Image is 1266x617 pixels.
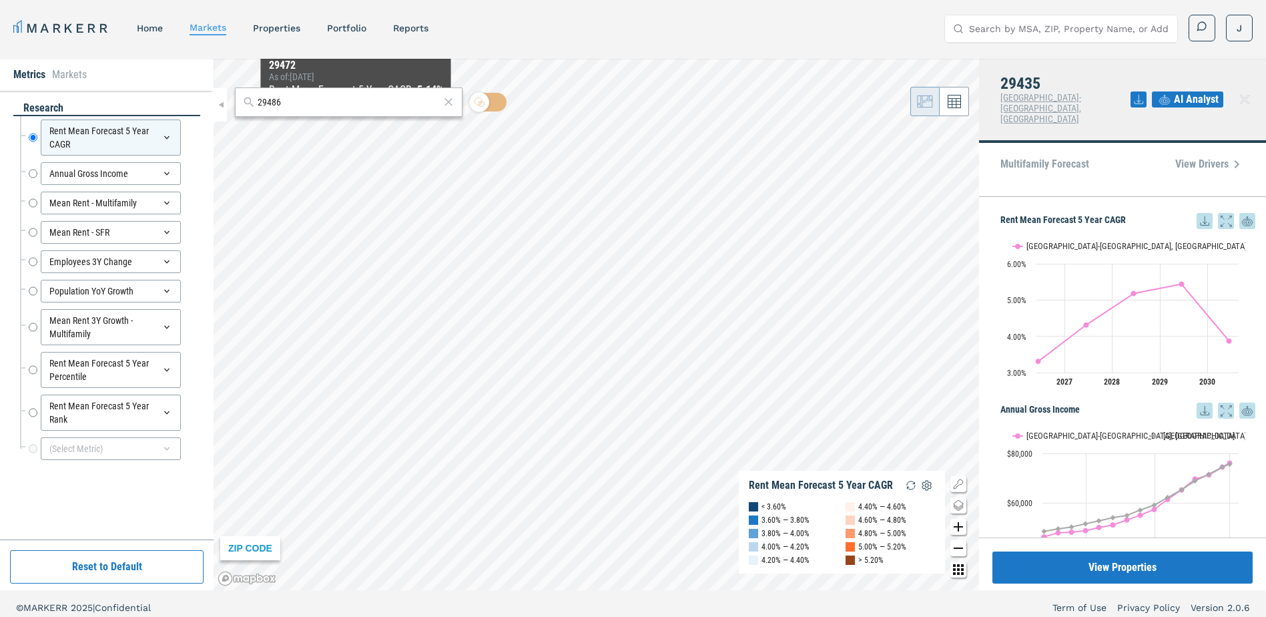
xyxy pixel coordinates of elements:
[1007,499,1032,508] text: $60,000
[1026,431,1247,441] text: [GEOGRAPHIC_DATA]-[GEOGRAPHIC_DATA], [GEOGRAPHIC_DATA]
[1007,260,1026,269] text: 6.00%
[950,519,966,535] button: Zoom in map button
[950,497,966,513] button: Change style map button
[41,120,181,156] div: Rent Mean Forecast 5 Year CAGR
[327,23,366,33] a: Portfolio
[1237,21,1242,35] span: J
[858,527,906,540] div: 4.80% — 5.00%
[1227,339,1232,344] path: Friday, 14 Jun, 20:00, 3.87. Charleston-North Charleston, SC.
[992,552,1253,584] button: View Properties
[1179,487,1185,493] path: Tuesday, 14 Dec, 19:00, 65,256.11. USA.
[269,71,443,82] div: As of : [DATE]
[190,22,226,33] a: markets
[1165,495,1171,500] path: Monday, 14 Dec, 19:00, 62,151.45. USA.
[1193,478,1198,483] path: Wednesday, 14 Dec, 19:00, 68,880.54. USA.
[1226,15,1253,41] button: J
[1000,419,1245,586] svg: Interactive chart
[1207,471,1212,477] path: Thursday, 14 Dec, 19:00, 71,581.9. USA.
[13,101,200,116] div: research
[218,571,276,586] a: Mapbox logo
[858,500,906,513] div: 4.40% — 4.60%
[1227,461,1233,467] path: Saturday, 14 Jun, 20:00, 75,581.77. USA.
[10,550,204,584] button: Reset to Default
[1042,529,1047,534] path: Wednesday, 14 Dec, 19:00, 48,443.4. USA.
[1152,91,1223,108] button: AI Analyst
[1000,159,1089,170] p: Multifamily Forecast
[1069,530,1074,535] path: Saturday, 14 Dec, 19:00, 48,122.57. Charleston-North Charleston, SC.
[41,162,181,185] div: Annual Gross Income
[1152,377,1168,387] text: 2029
[269,82,443,98] div: Rent Mean Forecast 5 Year CAGR :
[950,562,966,578] button: Other options map button
[1007,296,1026,305] text: 5.00%
[1191,601,1250,614] a: Version 2.0.6
[41,280,181,302] div: Population YoY Growth
[1084,323,1089,328] path: Monday, 14 Jun, 20:00, 4.31. Charleston-North Charleston, SC.
[41,221,181,244] div: Mean Rent - SFR
[1096,525,1102,530] path: Monday, 14 Dec, 19:00, 49,979.13. Charleston-North Charleston, SC.
[1104,377,1120,387] text: 2028
[1163,431,1235,441] text: [GEOGRAPHIC_DATA]
[1056,377,1072,387] text: 2027
[1125,513,1130,518] path: Thursday, 14 Dec, 19:00, 54,882.3. USA.
[1007,449,1032,459] text: $80,000
[1000,213,1255,229] h5: Rent Mean Forecast 5 Year CAGR
[258,95,440,110] input: Search by MSA or ZIP Code
[23,602,71,613] span: MARKERR
[417,83,443,96] b: 5.14%
[858,540,906,554] div: 5.00% — 5.20%
[1007,369,1026,378] text: 3.00%
[1056,526,1061,532] path: Friday, 14 Dec, 19:00, 49,462.92. USA.
[1179,281,1185,286] path: Thursday, 14 Jun, 20:00, 5.44. Charleston-North Charleston, SC.
[1036,359,1041,364] path: Sunday, 14 Jun, 20:00, 3.31. Charleston-North Charleston, SC.
[41,352,181,388] div: Rent Mean Forecast 5 Year Percentile
[749,479,893,492] div: Rent Mean Forecast 5 Year CAGR
[269,59,443,98] div: Map Tooltip Content
[919,477,935,493] img: Settings
[1131,291,1137,296] path: Wednesday, 14 Jun, 20:00, 5.18. Charleston-North Charleston, SC.
[1199,377,1215,387] text: 2030
[1042,534,1047,540] path: Wednesday, 14 Dec, 19:00, 46,240.37. Charleston-North Charleston, SC.
[1069,524,1074,530] path: Saturday, 14 Dec, 19:00, 50,230.26. USA.
[393,23,428,33] a: reports
[95,602,151,613] span: Confidential
[13,67,45,83] li: Metrics
[969,15,1169,42] input: Search by MSA, ZIP, Property Name, or Address
[137,23,163,33] a: home
[1220,464,1225,469] path: Saturday, 14 Dec, 19:00, 74,479.22. USA.
[1052,601,1106,614] a: Term of Use
[1083,521,1088,526] path: Sunday, 14 Dec, 19:00, 51,504.4. USA.
[1000,403,1255,419] h5: Annual Gross Income
[269,59,443,71] div: 29472
[41,309,181,345] div: Mean Rent 3Y Growth - Multifamily
[1111,522,1116,528] path: Wednesday, 14 Dec, 19:00, 51,000.41. Charleston-North Charleston, SC.
[1111,515,1116,520] path: Wednesday, 14 Dec, 19:00, 53,983.94. USA.
[1026,241,1247,251] text: [GEOGRAPHIC_DATA]-[GEOGRAPHIC_DATA], [GEOGRAPHIC_DATA]
[16,602,23,613] span: ©
[1117,601,1180,614] a: Privacy Policy
[761,554,810,567] div: 4.20% — 4.40%
[950,476,966,492] button: Show/Hide Legend Map Button
[858,513,906,527] div: 4.60% — 4.80%
[903,477,919,493] img: Reload Legend
[41,250,181,273] div: Employees 3Y Change
[220,536,280,560] div: ZIP CODE
[214,59,979,590] canvas: Map
[1138,507,1143,513] path: Friday, 14 Dec, 19:00, 57,044.4. USA.
[1000,229,1255,396] div: Rent Mean Forecast 5 Year CAGR. Highcharts interactive chart.
[1174,91,1219,108] span: AI Analyst
[1000,92,1081,124] span: [GEOGRAPHIC_DATA]-[GEOGRAPHIC_DATA], [GEOGRAPHIC_DATA]
[950,540,966,556] button: Zoom out map button
[13,19,110,37] a: MARKERR
[1007,333,1026,342] text: 4.00%
[858,554,884,567] div: > 5.20%
[761,540,810,554] div: 4.00% — 4.20%
[253,23,300,33] a: properties
[41,192,181,214] div: Mean Rent - Multifamily
[1000,419,1255,586] div: Annual Gross Income. Highcharts interactive chart.
[52,67,87,83] li: Markets
[1152,503,1157,508] path: Saturday, 14 Dec, 19:00, 59,052.65. USA.
[41,437,181,460] div: (Select Metric)
[761,527,810,540] div: 3.80% — 4.00%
